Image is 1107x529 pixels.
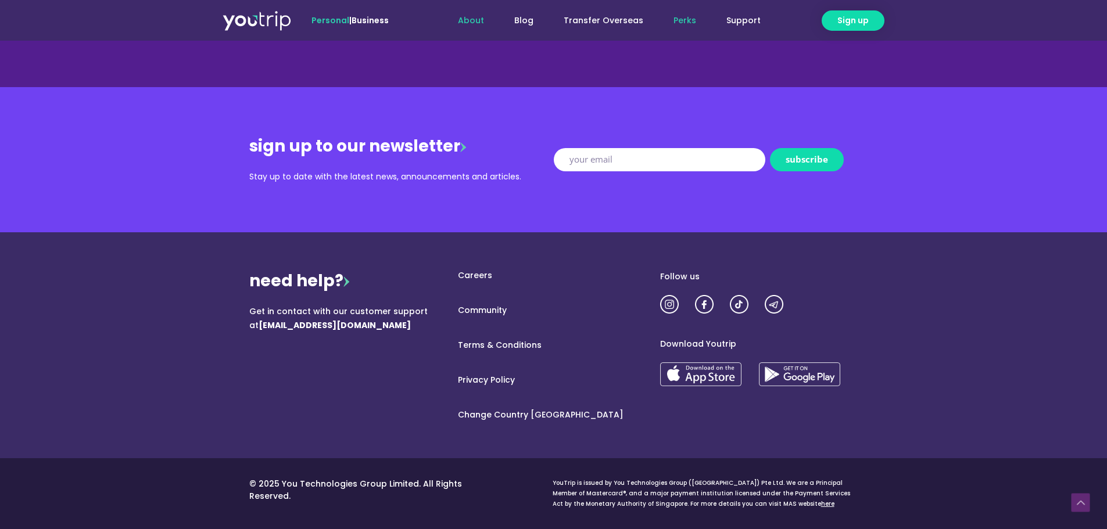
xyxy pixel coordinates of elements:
[499,10,549,31] a: Blog
[446,374,660,386] a: Privacy Policy
[554,148,765,171] input: your email
[786,155,828,164] span: subscribe
[837,15,869,27] span: Sign up
[695,295,714,314] img: utrip-fb-3x.png
[446,269,660,421] nav: Menu
[821,499,834,508] a: here
[311,15,349,26] span: Personal
[660,269,858,283] div: Follow us
[730,295,748,314] img: utrip-tiktok-3x.png
[446,269,660,282] a: Careers
[658,10,711,31] a: Perks
[249,170,554,184] div: Stay up to date with the latest news, announcements and articles.
[249,269,447,293] div: need help?
[420,10,776,31] nav: Menu
[311,15,389,26] span: |
[660,337,858,351] div: Download Youtrip
[660,295,679,314] img: utrip-ig-3x.png
[549,10,658,31] a: Transfer Overseas
[553,478,858,509] div: YouTrip is issued by You Technologies Group ([GEOGRAPHIC_DATA]) Pte Ltd. We are a Principal Membe...
[259,319,411,331] b: [EMAIL_ADDRESS][DOMAIN_NAME]
[446,339,660,351] a: Terms & Conditions
[443,10,499,31] a: About
[352,15,389,26] a: Business
[554,148,858,176] form: New Form
[765,295,783,314] img: utrip-tg-3x.png
[822,10,884,31] a: Sign up
[249,478,497,502] p: © 2025 You Technologies Group Limited. All Rights Reserved.
[446,409,660,421] a: Change Country [GEOGRAPHIC_DATA]
[249,135,554,158] div: sign up to our newsletter
[249,305,428,331] span: Get in contact with our customer support at
[711,10,776,31] a: Support
[770,148,844,171] button: subscribe
[446,304,660,316] a: Community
